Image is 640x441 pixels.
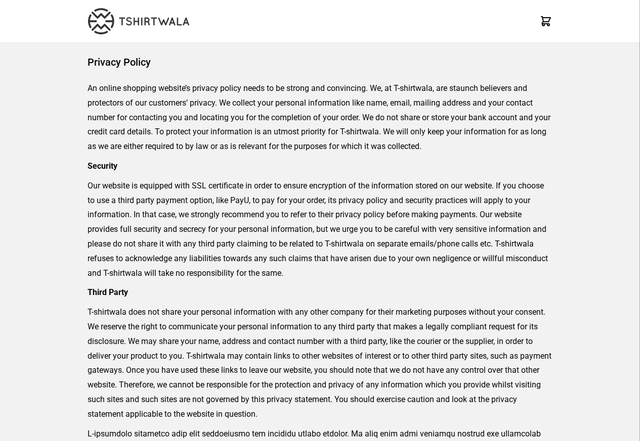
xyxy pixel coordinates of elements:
[88,8,189,34] img: TW-LOGO-400-104.png
[88,161,117,171] strong: Security
[88,305,552,421] p: T-shirtwala does not share your personal information with any other company for their marketing p...
[88,55,552,69] h1: Privacy Policy
[88,179,552,281] p: Our website is equipped with SSL certificate in order to ensure encryption of the information sto...
[88,81,552,154] p: An online shopping website’s privacy policy needs to be strong and convincing. We, at T-shirtwala...
[88,287,128,297] strong: Third Party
